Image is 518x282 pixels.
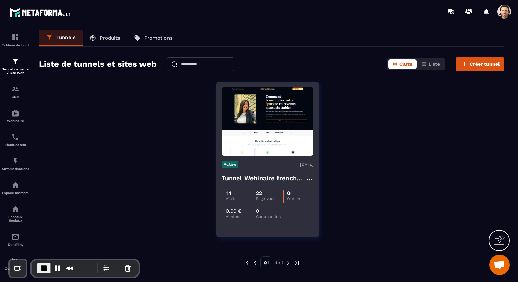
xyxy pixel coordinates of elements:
p: Produits [100,35,120,41]
p: 0 [287,190,291,196]
p: Opt-in [287,196,313,201]
p: Tunnel de vente / Site web [2,67,29,75]
img: next [285,260,292,266]
img: accountant [11,257,20,265]
button: Créer tunnel [456,57,504,71]
a: automationsautomationsAutomatisations [2,152,29,176]
img: formation [11,57,20,65]
img: scheduler [11,133,20,141]
p: CRM [2,95,29,99]
p: Tunnels [56,34,76,40]
img: automations [11,181,20,189]
button: Carte [388,59,417,69]
h4: Tunnel Webinaire frenchy partners [222,173,305,183]
a: formationformationTableau de bord [2,28,29,52]
a: Promotions [127,30,180,46]
img: formation [11,33,20,41]
p: Tableau de bord [2,43,29,47]
a: schedulerschedulerPlanificateur [2,128,29,152]
p: Ventes [226,214,252,219]
a: automationsautomationsEspace membre [2,176,29,200]
a: Produits [83,30,127,46]
p: Page vues [256,196,283,201]
img: formation [11,85,20,93]
p: Automatisations [2,167,29,171]
p: Réseaux Sociaux [2,215,29,222]
p: de 1 [275,260,283,266]
p: Planificateur [2,143,29,147]
p: 0,00 € [226,208,242,214]
p: E-mailing [2,243,29,246]
img: logo [10,6,71,19]
img: automations [11,109,20,117]
p: 01 [260,256,272,269]
a: social-networksocial-networkRéseaux Sociaux [2,200,29,228]
img: automations [11,157,20,165]
span: Carte [399,61,412,67]
p: 22 [256,190,262,196]
a: emailemailE-mailing [2,228,29,252]
p: Commandes [256,214,282,219]
button: Liste [417,59,444,69]
p: 14 [226,190,232,196]
img: prev [243,260,249,266]
p: 0 [256,208,259,214]
span: Créer tunnel [470,61,500,68]
a: automationsautomationsWebinaire [2,104,29,128]
img: prev [252,260,258,266]
img: email [11,233,20,241]
p: [DATE] [300,162,313,167]
a: Tunnels [39,30,83,46]
a: formationformationCRM [2,80,29,104]
p: Webinaire [2,119,29,123]
img: next [294,260,300,266]
a: formationformationTunnel de vente / Site web [2,52,29,80]
p: Active [222,161,238,168]
p: Espace membre [2,191,29,195]
p: Promotions [144,35,173,41]
p: Comptabilité [2,267,29,270]
img: image [222,87,313,156]
img: social-network [11,205,20,213]
h2: Liste de tunnels et sites web [39,57,157,71]
p: Visits [226,196,252,201]
a: Ouvrir le chat [489,255,510,275]
a: accountantaccountantComptabilité [2,252,29,275]
span: Liste [429,61,440,67]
